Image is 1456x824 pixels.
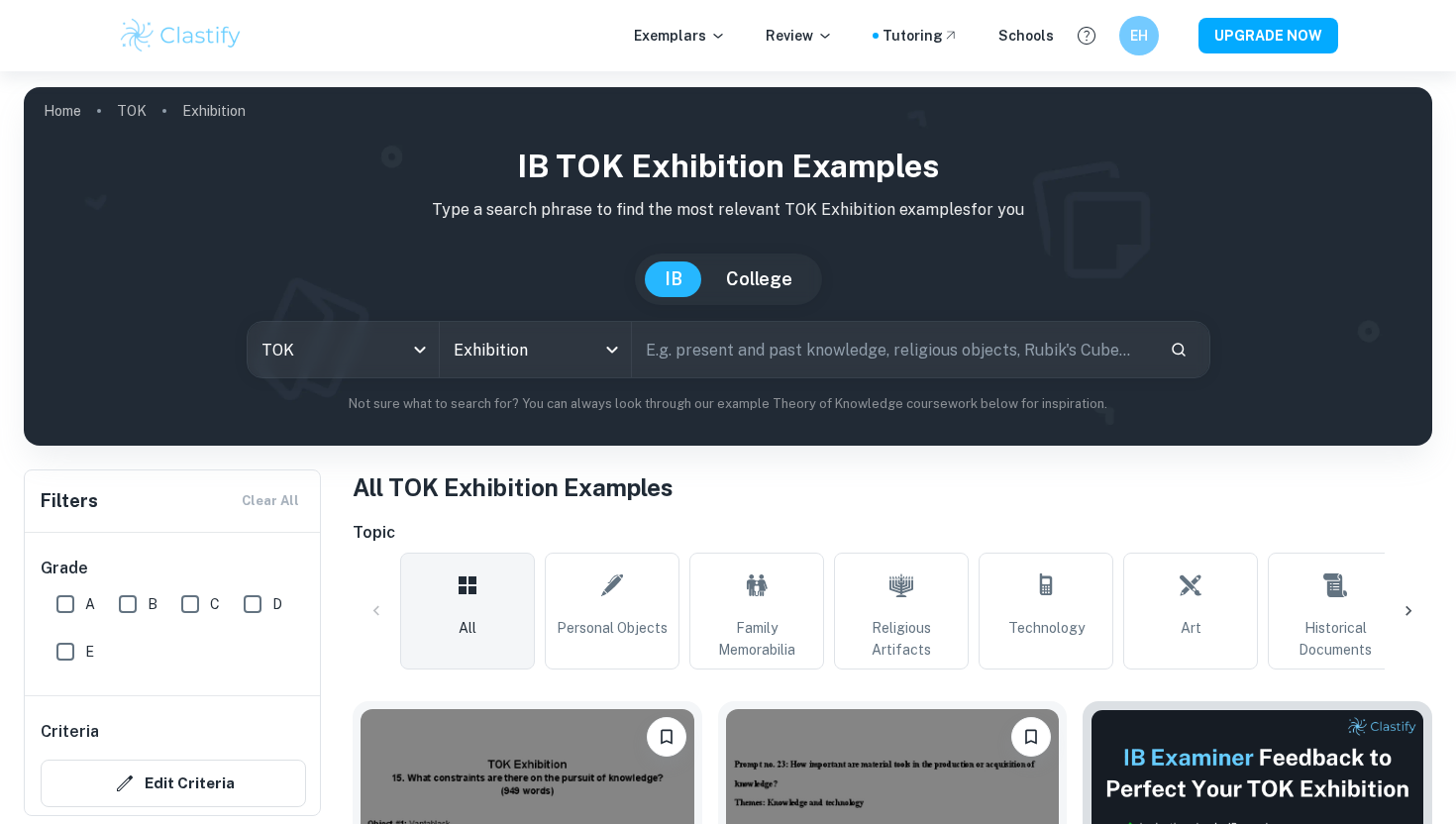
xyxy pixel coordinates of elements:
[998,25,1054,47] a: Schools
[41,760,306,807] button: Edit Criteria
[459,617,476,639] span: All
[44,97,81,125] a: Home
[272,593,282,615] span: D
[706,261,812,297] button: College
[85,641,94,663] span: E
[647,717,686,757] button: Bookmark
[182,100,246,122] p: Exhibition
[557,617,668,639] span: Personal Objects
[440,322,631,377] div: Exhibition
[24,87,1432,446] img: profile cover
[353,469,1432,505] h1: All TOK Exhibition Examples
[1119,16,1159,55] button: EH
[148,593,157,615] span: B
[1011,717,1051,757] button: Bookmark
[210,593,220,615] span: C
[634,25,726,47] p: Exemplars
[632,322,1154,377] input: E.g. present and past knowledge, religious objects, Rubik's Cube...
[1181,617,1201,639] span: Art
[41,487,98,515] h6: Filters
[40,394,1416,414] p: Not sure what to search for? You can always look through our example Theory of Knowledge coursewo...
[698,617,815,661] span: Family Memorabilia
[1198,18,1338,53] button: UPGRADE NOW
[41,720,99,744] h6: Criteria
[645,261,702,297] button: IB
[883,25,959,47] a: Tutoring
[1128,25,1151,47] h6: EH
[766,25,833,47] p: Review
[40,143,1416,190] h1: IB TOK Exhibition examples
[1277,617,1394,661] span: Historical Documents
[353,521,1432,545] h6: Topic
[85,593,95,615] span: A
[248,322,439,377] div: TOK
[41,557,306,580] h6: Grade
[1162,333,1196,366] button: Search
[1070,19,1103,52] button: Help and Feedback
[117,97,147,125] a: TOK
[843,617,960,661] span: Religious Artifacts
[118,16,244,55] img: Clastify logo
[40,198,1416,222] p: Type a search phrase to find the most relevant TOK Exhibition examples for you
[1008,617,1085,639] span: Technology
